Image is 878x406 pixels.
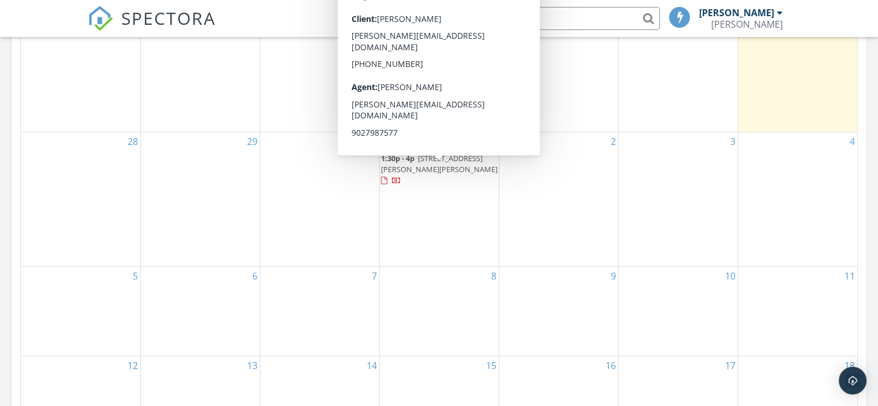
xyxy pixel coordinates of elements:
a: Go to September 30, 2025 [364,132,379,151]
td: Go to October 7, 2025 [260,267,379,356]
td: Go to September 30, 2025 [260,132,379,266]
a: Go to October 2, 2025 [608,132,618,151]
a: Go to October 18, 2025 [842,356,857,375]
a: Go to October 16, 2025 [603,356,618,375]
a: Go to September 29, 2025 [245,132,260,151]
td: Go to October 8, 2025 [379,267,499,356]
a: Go to October 15, 2025 [484,356,499,375]
div: [PERSON_NAME] [699,7,774,18]
a: 1:30p - 4p [STREET_ADDRESS][PERSON_NAME][PERSON_NAME] [381,153,498,185]
td: Go to October 4, 2025 [738,132,857,266]
a: Go to September 28, 2025 [125,132,140,151]
td: Go to October 5, 2025 [21,267,140,356]
span: [STREET_ADDRESS][PERSON_NAME][PERSON_NAME] [381,153,498,174]
div: Brent Patterson [711,18,783,30]
a: Go to October 5, 2025 [130,267,140,285]
td: Go to October 1, 2025 [379,132,499,266]
span: Off [412,38,423,48]
td: Go to October 2, 2025 [499,132,618,266]
td: Go to September 29, 2025 [140,132,260,266]
td: Go to October 6, 2025 [140,267,260,356]
span: SPECTORA [121,6,216,30]
img: The Best Home Inspection Software - Spectora [88,6,113,31]
a: SPECTORA [88,16,216,40]
td: Go to October 9, 2025 [499,267,618,356]
a: Go to October 3, 2025 [728,132,738,151]
td: Go to October 10, 2025 [618,267,738,356]
a: 1:30p - 4p [STREET_ADDRESS][PERSON_NAME][PERSON_NAME] [381,152,498,188]
a: Go to October 10, 2025 [723,267,738,285]
a: Go to October 6, 2025 [250,267,260,285]
a: Go to October 4, 2025 [847,132,857,151]
td: Go to October 3, 2025 [618,132,738,266]
span: 12p - 8p [381,38,408,48]
div: Open Intercom Messenger [839,367,866,394]
a: Go to October 14, 2025 [364,356,379,375]
td: Go to September 28, 2025 [21,132,140,266]
a: Go to October 12, 2025 [125,356,140,375]
a: Go to October 1, 2025 [489,132,499,151]
input: Search everything... [429,7,660,30]
span: 1:30p - 4p [381,153,414,163]
a: Go to October 7, 2025 [369,267,379,285]
a: Go to October 11, 2025 [842,267,857,285]
a: Go to October 17, 2025 [723,356,738,375]
a: Go to October 13, 2025 [245,356,260,375]
td: Go to October 11, 2025 [738,267,857,356]
a: Go to October 9, 2025 [608,267,618,285]
a: Go to October 8, 2025 [489,267,499,285]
